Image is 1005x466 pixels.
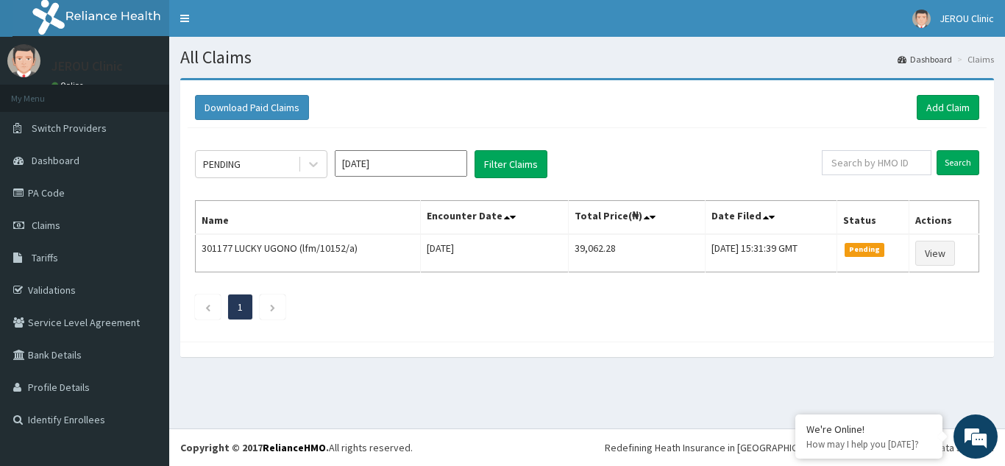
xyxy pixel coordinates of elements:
[203,157,241,172] div: PENDING
[568,234,705,272] td: 39,062.28
[953,53,994,66] li: Claims
[605,440,994,455] div: Redefining Heath Insurance in [GEOGRAPHIC_DATA] using Telemedicine and Data Science!
[335,150,467,177] input: Select Month and Year
[475,150,547,178] button: Filter Claims
[263,441,326,454] a: RelianceHMO
[169,428,1005,466] footer: All rights reserved.
[806,423,931,436] div: We're Online!
[196,234,421,272] td: 301177 LUCKY UGONO (lfm/10152/a)
[937,150,979,175] input: Search
[845,243,885,256] span: Pending
[898,53,952,66] a: Dashboard
[32,251,58,264] span: Tariffs
[912,10,931,28] img: User Image
[269,300,276,314] a: Next page
[195,95,309,120] button: Download Paid Claims
[822,150,931,175] input: Search by HMO ID
[705,201,837,235] th: Date Filed
[32,121,107,135] span: Switch Providers
[837,201,909,235] th: Status
[32,219,60,232] span: Claims
[205,300,211,314] a: Previous page
[196,201,421,235] th: Name
[568,201,705,235] th: Total Price(₦)
[915,241,955,266] a: View
[180,441,329,454] strong: Copyright © 2017 .
[421,234,569,272] td: [DATE]
[238,300,243,314] a: Page 1 is your current page
[909,201,979,235] th: Actions
[32,154,79,167] span: Dashboard
[421,201,569,235] th: Encounter Date
[7,44,40,77] img: User Image
[705,234,837,272] td: [DATE] 15:31:39 GMT
[940,12,994,25] span: JEROU Clinic
[52,60,123,73] p: JEROU Clinic
[52,80,87,91] a: Online
[180,48,994,67] h1: All Claims
[806,438,931,451] p: How may I help you today?
[917,95,979,120] a: Add Claim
